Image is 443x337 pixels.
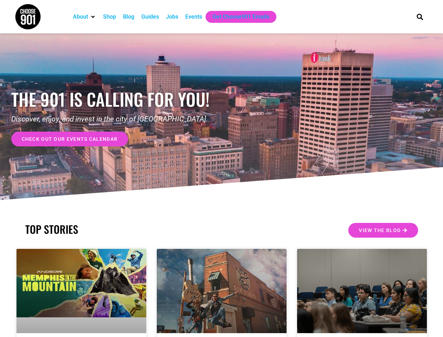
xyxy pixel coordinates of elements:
a: check out our events calendar [11,132,128,146]
div: Search [414,11,425,22]
h1: the 901 is calling for you! [11,89,222,110]
nav: Main nav [69,11,405,23]
a: Shop [103,13,116,21]
a: Jobs [166,13,178,21]
a: Get Choose901 Emails [213,13,269,21]
a: View the Blog [348,223,418,238]
a: Two people jumping in front of a building with a guitar, featuring The Edge. [157,249,287,333]
a: Guides [141,13,159,21]
a: Events [185,13,202,21]
a: About [73,13,88,21]
a: A group of students sit attentively in a lecture hall, listening to a presentation. Some have not... [297,249,427,333]
h2: TOP STORIES [25,223,218,236]
span: View the Blog [359,228,401,233]
p: Discover, enjoy, and invest in the city of [GEOGRAPHIC_DATA]. [11,114,222,125]
div: About [69,11,100,23]
a: Blog [123,13,134,21]
span: check out our events calendar [22,137,118,141]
